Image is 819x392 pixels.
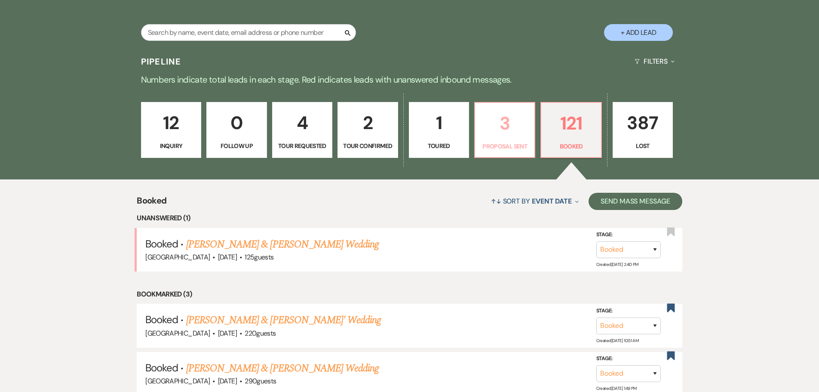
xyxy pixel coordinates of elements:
[604,24,673,41] button: + Add Lead
[145,253,210,262] span: [GEOGRAPHIC_DATA]
[145,313,178,326] span: Booked
[145,361,178,374] span: Booked
[186,312,381,328] a: [PERSON_NAME] & [PERSON_NAME]' Wedding
[491,197,501,206] span: ↑↓
[414,108,463,137] p: 1
[272,102,332,158] a: 4Tour Requested
[540,102,601,158] a: 121Booked
[596,354,661,364] label: Stage:
[245,253,273,262] span: 125 guests
[141,24,356,41] input: Search by name, event date, email address or phone number
[488,190,582,213] button: Sort By Event Date
[343,108,392,137] p: 2
[245,329,276,338] span: 220 guests
[596,306,661,316] label: Stage:
[147,108,196,137] p: 12
[218,253,237,262] span: [DATE]
[278,108,327,137] p: 4
[212,108,261,137] p: 0
[100,73,719,86] p: Numbers indicate total leads in each stage. Red indicates leads with unanswered inbound messages.
[337,102,398,158] a: 2Tour Confirmed
[480,142,529,151] p: Proposal Sent
[480,109,529,138] p: 3
[589,193,682,210] button: Send Mass Message
[532,197,572,206] span: Event Date
[145,377,210,386] span: [GEOGRAPHIC_DATA]
[186,237,379,252] a: [PERSON_NAME] & [PERSON_NAME] Wedding
[245,377,276,386] span: 290 guests
[343,141,392,151] p: Tour Confirmed
[474,102,535,158] a: 3Proposal Sent
[596,262,638,267] span: Created: [DATE] 2:40 PM
[546,142,595,151] p: Booked
[618,141,667,151] p: Lost
[596,230,661,240] label: Stage:
[546,109,595,138] p: 121
[613,102,673,158] a: 387Lost
[141,102,201,158] a: 12Inquiry
[137,213,682,224] li: Unanswered (1)
[631,50,678,73] button: Filters
[147,141,196,151] p: Inquiry
[141,56,181,68] h3: Pipeline
[596,338,638,343] span: Created: [DATE] 10:51 AM
[212,141,261,151] p: Follow Up
[409,102,469,158] a: 1Toured
[145,237,178,250] span: Booked
[218,329,237,338] span: [DATE]
[618,108,667,137] p: 387
[278,141,327,151] p: Tour Requested
[596,386,637,391] span: Created: [DATE] 1:49 PM
[145,329,210,338] span: [GEOGRAPHIC_DATA]
[186,361,379,376] a: [PERSON_NAME] & [PERSON_NAME] Wedding
[137,194,166,213] span: Booked
[137,289,682,300] li: Bookmarked (3)
[414,141,463,151] p: Toured
[218,377,237,386] span: [DATE]
[206,102,267,158] a: 0Follow Up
